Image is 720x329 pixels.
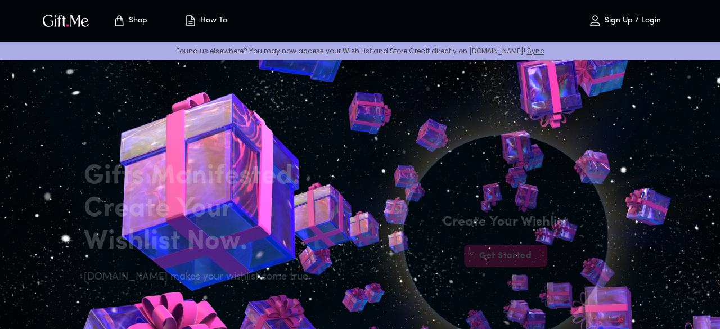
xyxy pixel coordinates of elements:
p: Sign Up / Login [602,16,661,26]
button: Get Started [464,245,547,267]
button: GiftMe Logo [39,14,92,28]
p: Shop [126,16,147,26]
button: How To [174,3,236,39]
h6: [DOMAIN_NAME] makes your wishlist come true. [84,269,318,285]
span: Get Started [464,250,547,262]
p: Found us elsewhere? You may now access your Wish List and Store Credit directly on [DOMAIN_NAME]! [9,46,711,56]
img: how-to.svg [184,14,197,28]
img: GiftMe Logo [40,12,91,29]
a: Sync [527,46,544,56]
h2: Wishlist Now. [84,226,318,258]
h2: Create Your [84,193,318,226]
p: How To [197,16,227,26]
h4: Create Your Wishlist [443,213,568,231]
h2: Gifts Manifested. [84,160,318,193]
button: Sign Up / Login [568,3,681,39]
button: Store page [99,3,161,39]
